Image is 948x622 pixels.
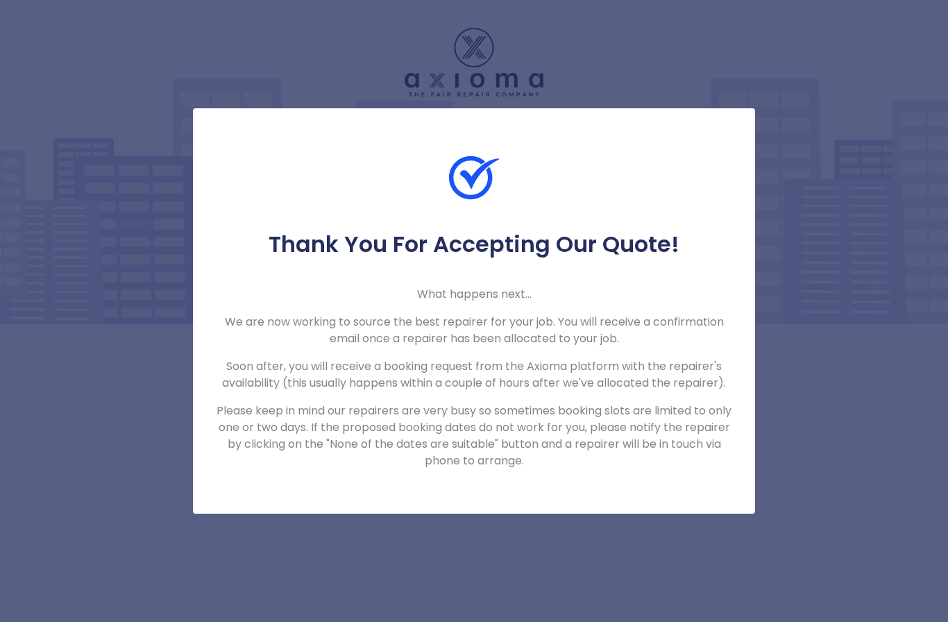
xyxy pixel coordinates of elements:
img: Check [449,153,499,203]
h5: Thank You For Accepting Our Quote! [215,230,733,258]
p: We are now working to source the best repairer for your job. You will receive a confirmation emai... [215,314,733,347]
p: Soon after, you will receive a booking request from the Axioma platform with the repairer's avail... [215,358,733,392]
p: Please keep in mind our repairers are very busy so sometimes booking slots are limited to only on... [215,403,733,469]
p: What happens next... [215,286,733,303]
